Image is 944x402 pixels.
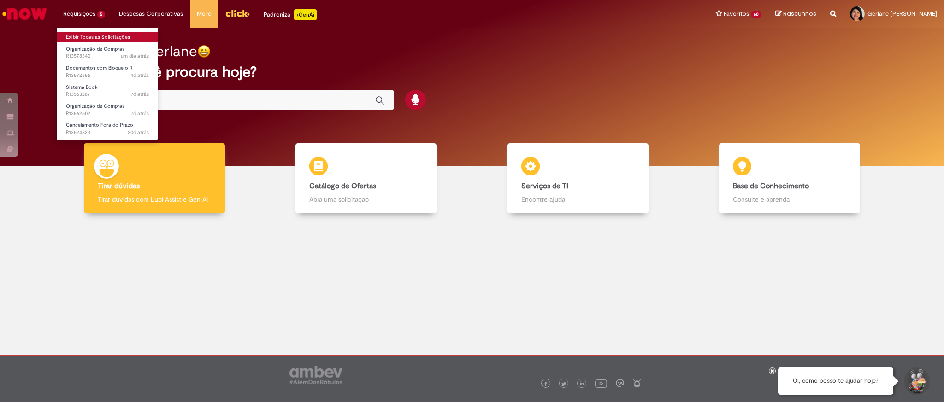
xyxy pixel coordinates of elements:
span: R13578340 [66,52,149,60]
img: logo_footer_workplace.png [616,379,624,387]
img: ServiceNow [1,5,48,23]
time: 11/09/2025 17:46:01 [128,129,149,136]
span: R13524823 [66,129,149,136]
a: Catálogo de Ofertas Abra uma solicitação [260,143,472,214]
a: Aberto R13572656 : Documentos com Bloqueio R [57,63,158,80]
img: click_logo_yellow_360x200.png [225,6,250,20]
ul: Requisições [56,28,158,140]
span: um dia atrás [121,52,149,59]
p: Consulte e aprenda [733,195,846,204]
span: More [197,9,211,18]
h2: O que você procura hoje? [83,64,861,80]
span: 60 [751,11,761,18]
b: Tirar dúvidas [98,181,140,191]
button: Iniciar Conversa de Suporte [903,367,930,395]
span: R13572656 [66,72,149,79]
b: Serviços de TI [521,181,568,191]
span: Favoritos [724,9,749,18]
span: R13562502 [66,110,149,117]
span: Despesas Corporativas [119,9,183,18]
span: 7d atrás [131,110,149,117]
span: Documentos com Bloqueio R [66,64,133,71]
span: Gerlane [PERSON_NAME] [867,10,937,17]
span: 4d atrás [130,72,149,79]
span: 20d atrás [128,129,149,136]
span: Requisições [63,9,95,18]
a: Serviços de TI Encontre ajuda [472,143,684,214]
p: Abra uma solicitação [309,195,423,204]
a: Aberto R13524823 : Cancelamento Fora do Prazo [57,120,158,137]
time: 27/09/2025 08:47:21 [130,72,149,79]
a: Rascunhos [775,10,816,18]
a: Aberto R13578340 : Organização de Compras [57,44,158,61]
a: Aberto R13562502 : Organização de Compras [57,101,158,118]
span: Organização de Compras [66,103,124,110]
b: Base de Conhecimento [733,181,809,191]
span: Organização de Compras [66,46,124,52]
time: 24/09/2025 11:25:26 [131,110,149,117]
span: 5 [97,11,105,18]
a: Exibir Todas as Solicitações [57,32,158,42]
div: Padroniza [264,9,317,20]
span: Rascunhos [783,9,816,18]
time: 29/09/2025 16:53:00 [121,52,149,59]
img: logo_footer_linkedin.png [580,381,584,387]
a: Aberto R13563287 : Sistema Book [57,82,158,99]
span: Cancelamento Fora do Prazo [66,122,133,128]
span: 7d atrás [131,91,149,98]
span: R13563287 [66,91,149,98]
b: Catálogo de Ofertas [309,181,376,191]
img: logo_footer_ambev_rotulo_gray.png [289,366,342,384]
time: 24/09/2025 14:29:54 [131,91,149,98]
a: Base de Conhecimento Consulte e aprenda [684,143,896,214]
img: logo_footer_naosei.png [633,379,641,387]
img: logo_footer_facebook.png [543,382,548,386]
p: +GenAi [294,9,317,20]
img: logo_footer_twitter.png [561,382,566,386]
span: Sistema Book [66,84,98,91]
div: Oi, como posso te ajudar hoje? [778,367,893,395]
a: Tirar dúvidas Tirar dúvidas com Lupi Assist e Gen Ai [48,143,260,214]
img: logo_footer_youtube.png [595,377,607,389]
img: happy-face.png [197,45,211,58]
p: Tirar dúvidas com Lupi Assist e Gen Ai [98,195,211,204]
p: Encontre ajuda [521,195,635,204]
